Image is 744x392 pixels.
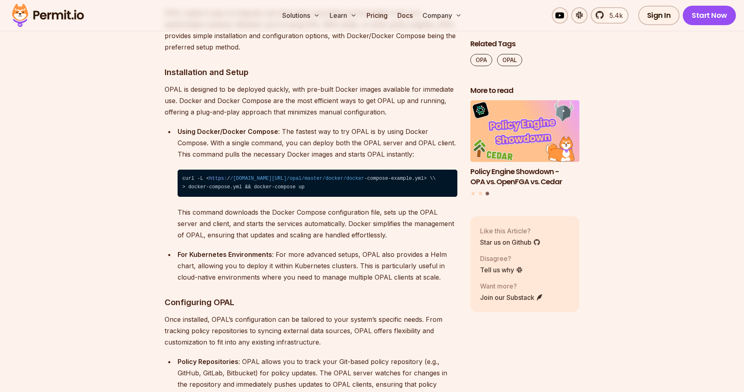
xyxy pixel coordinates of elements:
a: Pricing [363,7,391,24]
a: Sign In [638,6,680,25]
a: Star us on Github [480,237,540,247]
a: Tell us why [480,265,523,275]
span: https: [209,176,227,181]
button: Go to slide 2 [479,192,482,196]
button: Go to slide 3 [486,192,489,196]
p: : The fastest way to try OPAL is by using Docker Compose. With a single command, you can deploy b... [178,126,457,160]
button: Learn [326,7,360,24]
p: Like this Article? [480,226,540,236]
p: Once installed, OPAL’s configuration can be tailored to your system’s specific needs. From tracki... [165,314,457,348]
h2: Related Tags [470,39,580,49]
h3: Configuring OPAL [165,296,457,309]
button: Solutions [279,7,323,24]
strong: For Kubernetes Environments [178,250,272,258]
h2: More to read [470,86,580,96]
span: 5.4k [605,11,623,20]
img: Permit logo [8,2,88,29]
span: /docker/docker [322,176,364,181]
button: Go to slide 1 [472,192,475,196]
h3: Policy Engine Showdown - OPA vs. OpenFGA vs. Cedar [470,167,580,187]
p: : For more advanced setups, OPAL also provides a Helm chart, allowing you to deploy it within Kub... [178,249,457,283]
a: OPAL [497,54,522,66]
a: 5.4k [591,7,628,24]
p: This command downloads the Docker Compose configuration file, sets up the OPAL server and client,... [178,207,457,241]
p: OPAL is designed to be deployed quickly, with pre-built Docker images available for immediate use... [165,84,457,118]
a: OPA [470,54,492,66]
h3: Installation and Setup [165,66,457,79]
a: Docs [394,7,416,24]
p: Want more? [480,281,543,291]
button: Company [419,7,465,24]
img: Policy Engine Showdown - OPA vs. OpenFGA vs. Cedar [470,101,580,162]
a: Join our Substack [480,293,543,302]
strong: Using Docker/Docker Compose [178,127,278,136]
div: Posts [470,101,580,197]
a: Start Now [683,6,736,25]
span: /[DOMAIN_NAME][URL] [230,176,287,181]
code: curl -L < / -compose-example.yml> \\ > docker-compose.yml && docker-compose up [178,170,457,197]
a: Policy Engine Showdown - OPA vs. OpenFGA vs. Cedar Policy Engine Showdown - OPA vs. OpenFGA vs. C... [470,101,580,187]
span: /opal/master [287,176,322,181]
p: Disagree? [480,254,523,263]
strong: Policy Repositories [178,358,238,366]
li: 3 of 3 [470,101,580,187]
